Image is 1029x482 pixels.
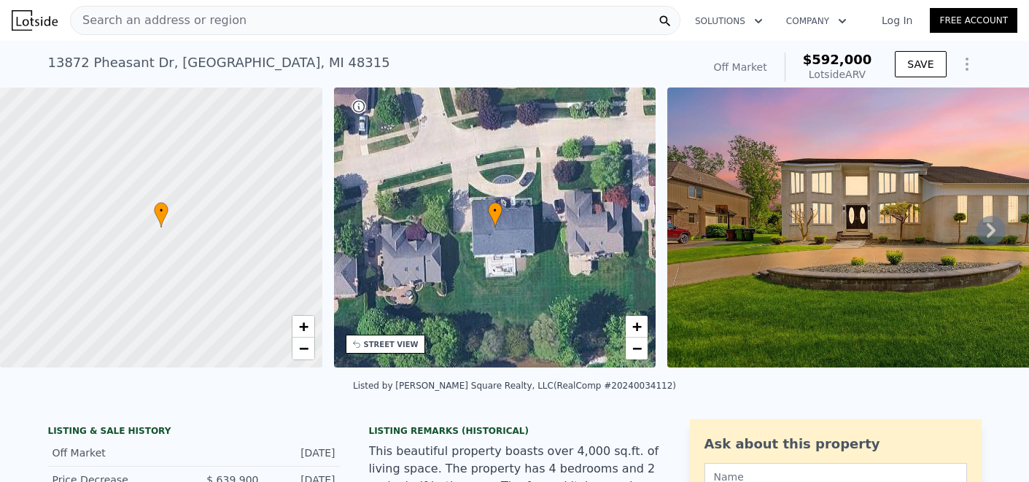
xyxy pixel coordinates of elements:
a: Zoom out [626,338,648,359]
span: + [298,317,308,335]
div: Listing Remarks (Historical) [369,425,661,437]
a: Log In [864,13,930,28]
div: 13872 Pheasant Dr , [GEOGRAPHIC_DATA] , MI 48315 [48,53,390,73]
button: SAVE [895,51,946,77]
div: Off Market [53,446,182,460]
a: Zoom in [626,316,648,338]
span: $592,000 [803,52,872,67]
div: STREET VIEW [364,339,419,350]
div: Lotside ARV [803,67,872,82]
a: Free Account [930,8,1017,33]
div: [DATE] [271,446,335,460]
span: + [632,317,642,335]
div: • [154,202,168,228]
span: − [632,339,642,357]
span: Search an address or region [71,12,246,29]
span: • [488,204,502,217]
span: − [298,339,308,357]
button: Show Options [952,50,982,79]
div: • [488,202,502,228]
img: Lotside [12,10,58,31]
div: Listed by [PERSON_NAME] Square Realty, LLC (RealComp #20240034112) [353,381,676,391]
div: Ask about this property [704,434,967,454]
span: • [154,204,168,217]
button: Company [774,8,858,34]
button: Solutions [683,8,774,34]
a: Zoom out [292,338,314,359]
div: Off Market [713,60,766,74]
a: Zoom in [292,316,314,338]
div: LISTING & SALE HISTORY [48,425,340,440]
